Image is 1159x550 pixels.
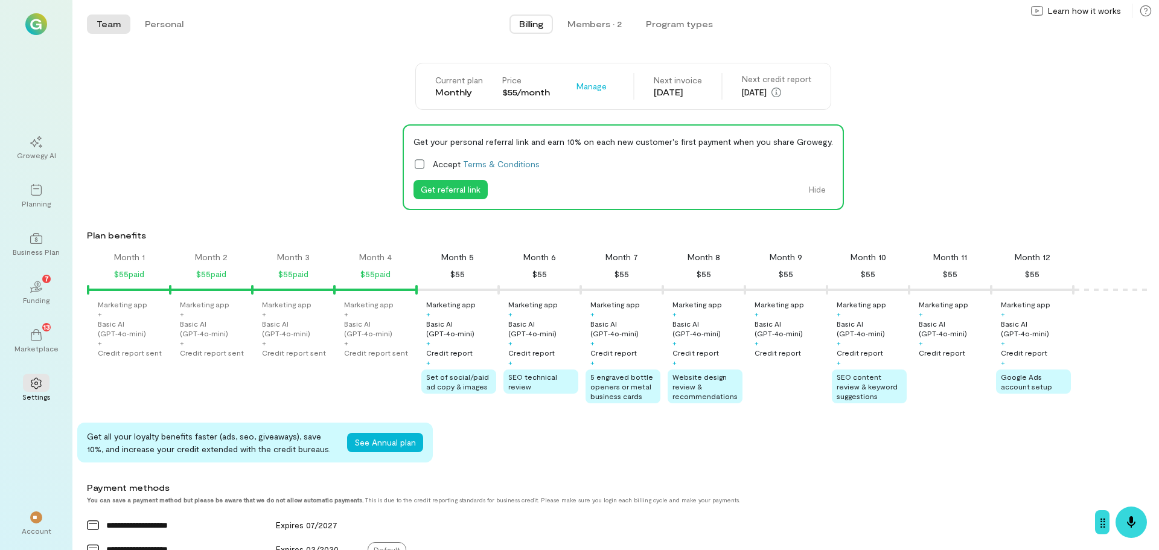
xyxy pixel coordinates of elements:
[742,73,811,85] div: Next credit report
[919,309,923,319] div: +
[1001,299,1050,309] div: Marketing app
[344,319,414,338] div: Basic AI (GPT‑4o‑mini)
[98,338,102,348] div: +
[344,309,348,319] div: +
[114,267,144,281] div: $55 paid
[450,267,465,281] div: $55
[98,348,162,357] div: Credit report sent
[576,80,607,92] span: Manage
[919,299,968,309] div: Marketing app
[590,357,595,367] div: +
[463,159,540,169] a: Terms & Conditions
[14,271,58,315] a: Funding
[590,309,595,319] div: +
[433,158,540,170] span: Accept
[441,251,474,263] div: Month 5
[87,430,337,455] div: Get all your loyalty benefits faster (ads, seo, giveaways), save 10%, and increase your credit ex...
[672,357,677,367] div: +
[755,319,825,338] div: Basic AI (GPT‑4o‑mini)
[13,247,60,257] div: Business Plan
[413,135,833,148] div: Get your personal referral link and earn 10% on each new customer's first payment when you share ...
[180,309,184,319] div: +
[413,180,488,199] button: Get referral link
[590,348,637,357] div: Credit report
[1001,338,1005,348] div: +
[508,319,578,338] div: Basic AI (GPT‑4o‑mini)
[22,526,51,536] div: Account
[742,85,811,100] div: [DATE]
[615,267,629,281] div: $55
[87,482,1047,494] div: Payment methods
[508,338,512,348] div: +
[851,251,886,263] div: Month 10
[919,348,965,357] div: Credit report
[672,373,738,400] span: Website design review & recommendations
[426,357,430,367] div: +
[508,309,512,319] div: +
[837,373,898,400] span: SEO content review & keyword suggestions
[502,86,550,98] div: $55/month
[135,14,193,34] button: Personal
[755,338,759,348] div: +
[837,309,841,319] div: +
[779,267,793,281] div: $55
[802,180,833,199] button: Hide
[344,299,394,309] div: Marketing app
[114,251,145,263] div: Month 1
[196,267,226,281] div: $55 paid
[98,299,147,309] div: Marketing app
[426,373,489,391] span: Set of social/paid ad copy & images
[1095,510,1110,534] button: ⣿
[755,348,801,357] div: Credit report
[755,299,804,309] div: Marketing app
[567,18,622,30] div: Members · 2
[532,267,547,281] div: $55
[590,319,660,338] div: Basic AI (GPT‑4o‑mini)
[195,251,228,263] div: Month 2
[837,357,841,367] div: +
[360,267,391,281] div: $55 paid
[98,319,168,338] div: Basic AI (GPT‑4o‑mini)
[1015,251,1050,263] div: Month 12
[590,373,653,400] span: 5 engraved bottle openers or metal business cards
[426,338,430,348] div: +
[22,199,51,208] div: Planning
[605,251,638,263] div: Month 7
[1001,348,1047,357] div: Credit report
[262,338,266,348] div: +
[87,496,1047,504] div: This is due to the credit reporting standards for business credit. Please make sure you login eac...
[87,229,1154,241] div: Plan benefits
[697,267,711,281] div: $55
[359,251,392,263] div: Month 4
[672,309,677,319] div: +
[87,14,130,34] button: Team
[672,319,742,338] div: Basic AI (GPT‑4o‑mini)
[1048,5,1121,17] span: Learn how it works
[1001,319,1071,338] div: Basic AI (GPT‑4o‑mini)
[278,267,308,281] div: $55 paid
[277,251,310,263] div: Month 3
[502,74,550,86] div: Price
[23,295,49,305] div: Funding
[837,338,841,348] div: +
[919,319,989,338] div: Basic AI (GPT‑4o‑mini)
[344,338,348,348] div: +
[569,77,614,96] div: Manage
[508,348,555,357] div: Credit report
[14,174,58,218] a: Planning
[426,348,473,357] div: Credit report
[1001,309,1005,319] div: +
[347,433,423,452] button: See Annual plan
[43,321,50,332] span: 13
[262,299,311,309] div: Marketing app
[14,319,58,363] a: Marketplace
[426,309,430,319] div: +
[276,520,337,530] span: Expires 07/2027
[262,348,326,357] div: Credit report sent
[837,299,886,309] div: Marketing app
[435,74,483,86] div: Current plan
[558,14,631,34] button: Members · 2
[180,348,244,357] div: Credit report sent
[590,299,640,309] div: Marketing app
[654,86,702,98] div: [DATE]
